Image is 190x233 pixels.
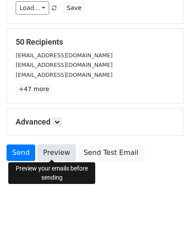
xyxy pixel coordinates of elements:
h5: Advanced [16,117,174,127]
div: Preview your emails before sending [8,162,95,184]
small: [EMAIL_ADDRESS][DOMAIN_NAME] [16,62,113,68]
iframe: Chat Widget [147,191,190,233]
small: [EMAIL_ADDRESS][DOMAIN_NAME] [16,52,113,59]
a: +47 more [16,84,52,95]
small: [EMAIL_ADDRESS][DOMAIN_NAME] [16,72,113,78]
a: Load... [16,1,49,15]
a: Send Test Email [78,144,144,161]
button: Save [63,1,85,15]
a: Send [7,144,35,161]
h5: 50 Recipients [16,37,174,47]
a: Preview [37,144,76,161]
